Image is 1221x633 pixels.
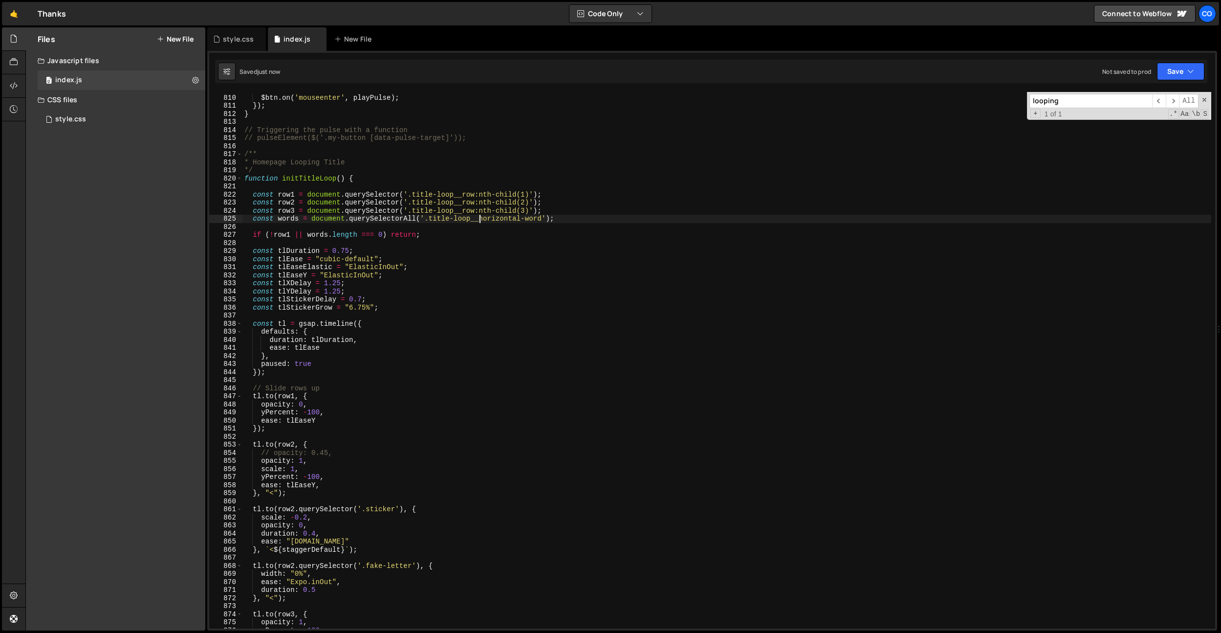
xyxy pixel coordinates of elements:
div: 813 [209,118,242,126]
div: 841 [209,344,242,352]
div: 846 [209,384,242,393]
div: style.css [55,115,86,124]
span: Search In Selection [1202,109,1208,119]
div: 824 [209,207,242,215]
div: 874 [209,610,242,619]
div: CSS files [26,90,205,110]
div: index.js [55,76,82,85]
div: 873 [209,602,242,610]
div: 827 [209,231,242,239]
div: 825 [209,215,242,223]
div: 862 [209,514,242,522]
div: 838 [209,320,242,328]
div: 872 [209,594,242,603]
div: 851 [209,425,242,433]
div: 814 [209,126,242,135]
div: 839 [209,328,242,336]
div: 835 [209,295,242,304]
div: 815 [209,134,242,142]
div: 870 [209,578,242,587]
div: 844 [209,368,242,377]
div: 832 [209,271,242,280]
div: 830 [209,255,242,264]
div: 849 [209,408,242,417]
button: New File [157,35,194,43]
span: CaseSensitive Search [1179,109,1190,119]
div: 836 [209,304,242,312]
div: 15852/42216.js [38,70,205,90]
div: 833 [209,279,242,288]
div: Javascript files [26,51,205,70]
div: 859 [209,489,242,497]
div: 867 [209,554,242,562]
div: 822 [209,191,242,199]
span: 1 of 1 [1041,110,1066,118]
div: 866 [209,546,242,554]
span: RegExp Search [1168,109,1178,119]
div: 843 [209,360,242,368]
div: 863 [209,521,242,530]
div: 821 [209,182,242,191]
div: 871 [209,586,242,594]
div: Thanks [38,8,66,20]
div: 829 [209,247,242,255]
div: 855 [209,457,242,465]
span: Toggle Replace mode [1030,109,1041,118]
div: 823 [209,199,242,207]
div: 828 [209,239,242,248]
div: just now [257,68,280,76]
div: 818 [209,158,242,167]
a: Connect to Webflow [1094,5,1196,23]
div: style.css [223,34,254,44]
span: ​ [1166,94,1179,108]
div: Not saved to prod [1102,68,1151,76]
div: 812 [209,110,242,118]
a: 🤙 [2,2,26,25]
span: Alt-Enter [1179,94,1199,108]
div: 864 [209,530,242,538]
span: 0 [46,77,52,85]
div: Saved [240,68,280,76]
div: index.js [283,34,310,44]
div: 15852/42217.css [38,110,205,129]
div: 856 [209,465,242,474]
a: Co [1199,5,1216,23]
div: 854 [209,449,242,457]
div: 858 [209,481,242,490]
div: 865 [209,538,242,546]
div: 847 [209,392,242,401]
button: Save [1157,63,1204,80]
input: Search for [1029,94,1152,108]
div: 811 [209,102,242,110]
div: 837 [209,312,242,320]
div: 817 [209,150,242,158]
div: 868 [209,562,242,570]
div: 848 [209,401,242,409]
div: 860 [209,497,242,506]
div: 869 [209,570,242,578]
div: 857 [209,473,242,481]
div: 853 [209,441,242,449]
div: 810 [209,94,242,102]
div: 861 [209,505,242,514]
div: 816 [209,142,242,151]
div: 850 [209,417,242,425]
div: 875 [209,618,242,627]
span: Whole Word Search [1191,109,1201,119]
div: 840 [209,336,242,344]
div: 852 [209,433,242,441]
button: Code Only [569,5,652,23]
div: 820 [209,175,242,183]
h2: Files [38,34,55,45]
div: 819 [209,166,242,175]
div: 842 [209,352,242,361]
div: 845 [209,376,242,384]
div: New File [334,34,375,44]
div: 826 [209,223,242,231]
span: ​ [1152,94,1166,108]
div: 834 [209,288,242,296]
div: 831 [209,263,242,271]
